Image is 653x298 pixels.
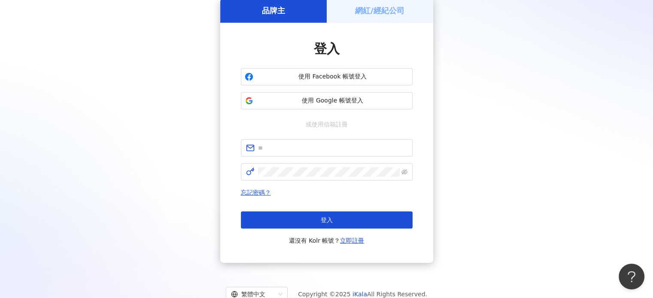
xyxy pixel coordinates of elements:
a: 立即註冊 [340,237,364,244]
span: 登入 [314,41,340,56]
span: 或使用信箱註冊 [300,120,354,129]
h5: 網紅/經紀公司 [355,5,404,16]
span: 還沒有 Kolr 帳號？ [289,235,364,246]
span: 使用 Facebook 帳號登入 [257,72,409,81]
button: 使用 Google 帳號登入 [241,92,413,109]
span: 使用 Google 帳號登入 [257,96,409,105]
button: 使用 Facebook 帳號登入 [241,68,413,85]
iframe: Help Scout Beacon - Open [619,264,644,289]
h5: 品牌主 [262,5,285,16]
button: 登入 [241,211,413,229]
a: 忘記密碼？ [241,189,271,196]
span: eye-invisible [401,169,407,175]
a: iKala [352,291,367,298]
span: 登入 [321,217,333,223]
